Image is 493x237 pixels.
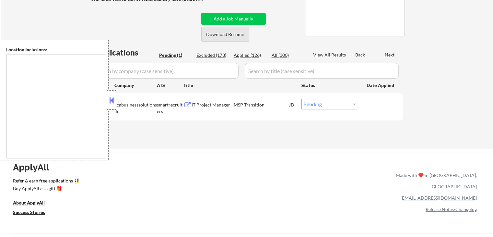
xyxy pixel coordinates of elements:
div: Next [385,52,395,58]
div: All (300) [272,52,304,58]
div: Pending (1) [159,52,192,58]
div: Buy ApplyAll as a gift 🎁 [13,186,78,191]
u: About ApplyAll [13,200,45,206]
a: Success Stories [13,209,54,217]
input: Search by title (case sensitive) [245,63,399,79]
u: Success Stories [13,209,45,215]
div: JD [289,99,295,110]
div: Applied (126) [234,52,266,58]
div: Excluded (173) [196,52,229,58]
div: Applications [93,49,157,56]
div: ApplyAll [13,162,57,173]
a: Refer & earn free applications 👯‍♀️ [13,179,260,185]
div: ccgbusinesssolutionsllc [114,102,157,114]
div: Status [301,79,357,91]
div: View All Results [313,52,348,58]
div: Company [114,82,157,89]
a: About ApplyAll [13,200,54,208]
div: Date Applied [367,82,395,89]
input: Search by company (case sensitive) [93,63,239,79]
div: Back [355,52,366,58]
div: smartrecruiters [157,102,183,114]
div: Location Inclusions: [6,46,106,53]
div: IT Project Manager - MSP Transition [192,102,289,108]
a: Buy ApplyAll as a gift 🎁 [13,185,78,193]
div: Title [183,82,295,89]
button: Add a Job Manually [201,13,266,25]
a: [EMAIL_ADDRESS][DOMAIN_NAME] [401,195,477,201]
a: Release Notes/Changelog [426,206,477,212]
button: Download Resume [201,27,249,42]
div: ATS [157,82,183,89]
div: Made with ❤️ in [GEOGRAPHIC_DATA], [GEOGRAPHIC_DATA] [393,169,477,192]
